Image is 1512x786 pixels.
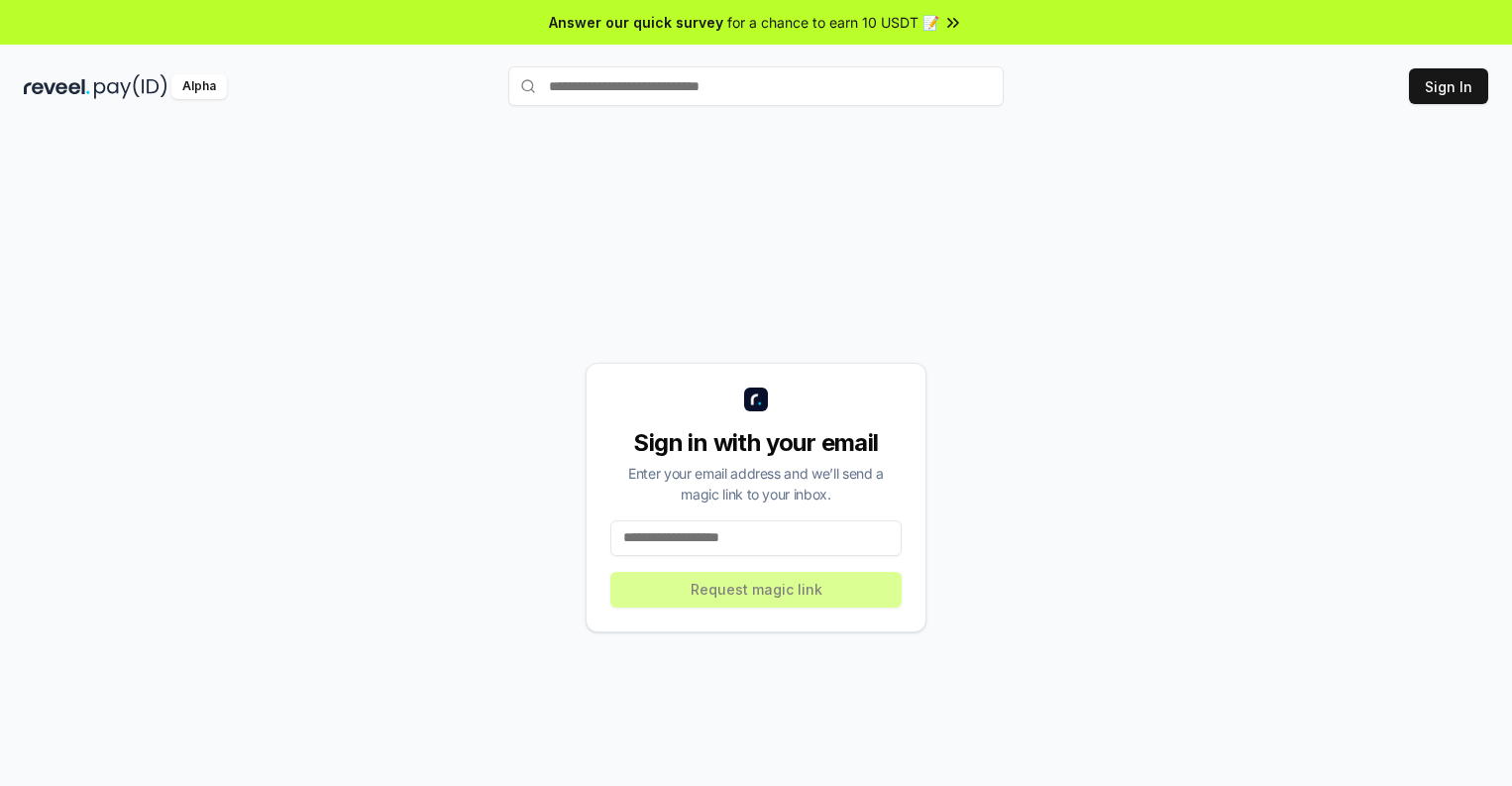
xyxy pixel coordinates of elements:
[24,74,90,99] img: reveel_dark
[610,463,902,505] div: Enter your email address and we’ll send a magic link to your inbox.
[171,74,227,99] div: Alpha
[727,12,939,33] span: for a chance to earn 10 USDT 📝
[1409,68,1488,104] button: Sign In
[549,12,723,33] span: Answer our quick survey
[744,388,768,411] img: logo_small
[94,74,167,99] img: pay_id
[610,427,902,459] div: Sign in with your email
